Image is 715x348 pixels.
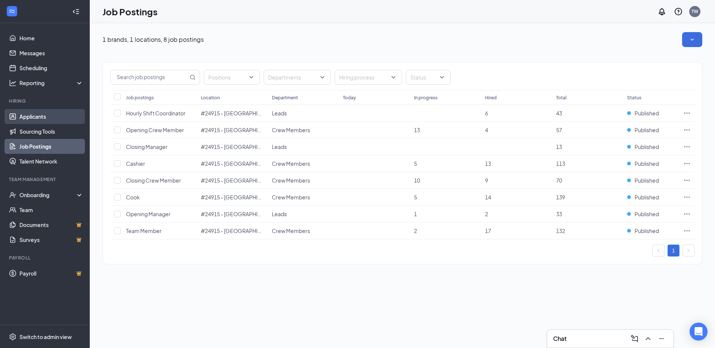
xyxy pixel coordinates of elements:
[690,323,708,341] div: Open Intercom Messenger
[126,177,181,184] span: Closing Crew Member
[556,160,565,167] span: 113
[556,127,562,133] span: 57
[268,189,339,206] td: Crew Members
[201,94,220,101] div: Location
[657,7,666,16] svg: Notifications
[683,143,691,150] svg: Ellipses
[197,139,268,155] td: #24915 - YORKTOWN
[635,193,659,201] span: Published
[635,126,659,134] span: Published
[126,94,154,101] div: Job postings
[414,227,417,234] span: 2
[102,35,204,44] p: 1 brands, 1 locations, 8 job postings
[9,191,16,199] svg: UserCheck
[9,98,82,104] div: Hiring
[682,245,694,257] button: right
[556,227,565,234] span: 132
[201,194,279,201] span: #24915 - [GEOGRAPHIC_DATA]
[668,245,679,256] a: 1
[683,227,691,234] svg: Ellipses
[683,109,691,117] svg: Ellipses
[485,211,488,217] span: 2
[126,127,184,133] span: Opening Crew Member
[268,172,339,189] td: Crew Members
[272,177,310,184] span: Crew Members
[682,245,694,257] li: Next Page
[9,255,82,261] div: Payroll
[19,46,83,60] a: Messages
[272,160,310,167] span: Crew Members
[190,74,196,80] svg: MagnifyingGlass
[635,210,659,218] span: Published
[268,139,339,155] td: Leads
[126,143,168,150] span: Closing Manager
[197,223,268,239] td: #24915 - YORKTOWN
[201,211,279,217] span: #24915 - [GEOGRAPHIC_DATA]
[691,8,698,15] div: TW
[111,70,188,84] input: Search job postings
[682,32,702,47] button: SmallChevronDown
[642,333,654,345] button: ChevronUp
[201,143,279,150] span: #24915 - [GEOGRAPHIC_DATA]
[9,176,82,183] div: Team Management
[481,90,552,105] th: Hired
[657,334,666,343] svg: Minimize
[197,105,268,122] td: #24915 - YORKTOWN
[19,31,83,46] a: Home
[126,160,145,167] span: Cashier
[629,333,641,345] button: ComposeMessage
[72,8,80,15] svg: Collapse
[268,155,339,172] td: Crew Members
[635,227,659,234] span: Published
[197,206,268,223] td: #24915 - YORKTOWN
[339,90,410,105] th: Today
[683,210,691,218] svg: Ellipses
[197,122,268,139] td: #24915 - YORKTOWN
[656,248,661,253] span: left
[268,122,339,139] td: Crew Members
[653,245,665,257] button: left
[485,127,488,133] span: 4
[201,127,279,133] span: #24915 - [GEOGRAPHIC_DATA]
[556,110,562,116] span: 43
[19,202,83,217] a: Team
[268,206,339,223] td: Leads
[201,110,279,116] span: #24915 - [GEOGRAPHIC_DATA]
[635,177,659,184] span: Published
[19,266,83,281] a: PayrollCrown
[9,79,16,87] svg: Analysis
[268,223,339,239] td: Crew Members
[268,105,339,122] td: Leads
[272,143,287,150] span: Leads
[19,232,83,247] a: SurveysCrown
[653,245,665,257] li: Previous Page
[410,90,481,105] th: In progress
[414,127,420,133] span: 13
[635,109,659,117] span: Published
[8,7,16,15] svg: WorkstreamLogo
[668,245,679,257] li: 1
[272,110,287,116] span: Leads
[686,248,691,253] span: right
[126,227,162,234] span: Team Member
[683,177,691,184] svg: Ellipses
[272,211,287,217] span: Leads
[201,160,279,167] span: #24915 - [GEOGRAPHIC_DATA]
[556,211,562,217] span: 33
[272,194,310,201] span: Crew Members
[683,160,691,167] svg: Ellipses
[19,139,83,154] a: Job Postings
[674,7,683,16] svg: QuestionInfo
[126,194,140,201] span: Cook
[19,109,83,124] a: Applicants
[683,126,691,134] svg: Ellipses
[556,143,562,150] span: 13
[688,36,696,43] svg: SmallChevronDown
[19,79,84,87] div: Reporting
[414,177,420,184] span: 10
[485,227,491,234] span: 17
[414,194,417,201] span: 5
[635,160,659,167] span: Published
[272,227,310,234] span: Crew Members
[19,60,83,75] a: Scheduling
